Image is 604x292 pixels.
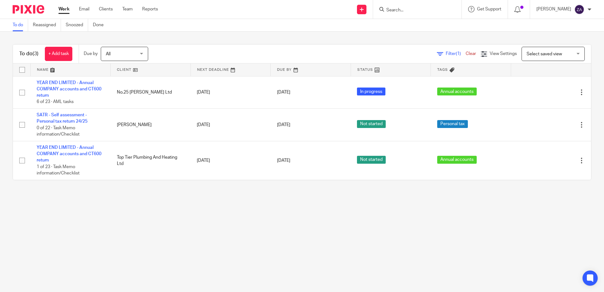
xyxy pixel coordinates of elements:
[437,88,477,95] span: Annual accounts
[190,76,271,109] td: [DATE]
[13,5,44,14] img: Pixie
[84,51,98,57] p: Due by
[45,47,72,61] a: + Add task
[93,19,108,31] a: Done
[456,52,461,56] span: (1)
[437,156,477,164] span: Annual accounts
[437,68,448,71] span: Tags
[111,141,191,180] td: Top Tier Plumbing And Heating Ltd
[574,4,584,15] img: svg%3E
[66,19,88,31] a: Snoozed
[33,51,39,56] span: (3)
[357,120,386,128] span: Not started
[13,19,28,31] a: To do
[357,156,386,164] span: Not started
[37,81,101,98] a: YEAR END LIMITED - Annual COMPANY accounts and CT600 return
[37,165,80,176] span: 1 of 23 · Task Memo information/Checklist
[79,6,89,12] a: Email
[99,6,113,12] a: Clients
[357,88,385,95] span: In progress
[527,52,562,56] span: Select saved view
[190,141,271,180] td: [DATE]
[19,51,39,57] h1: To do
[536,6,571,12] p: [PERSON_NAME]
[490,52,517,56] span: View Settings
[106,52,111,56] span: All
[33,19,61,31] a: Reassigned
[111,109,191,141] td: [PERSON_NAME]
[58,6,69,12] a: Work
[142,6,158,12] a: Reports
[446,52,466,56] span: Filter
[190,109,271,141] td: [DATE]
[111,76,191,109] td: No.25 [PERSON_NAME] Ltd
[437,120,468,128] span: Personal tax
[277,90,290,94] span: [DATE]
[37,113,88,124] a: SATR - Self assessment - Personal tax return 24/25
[277,123,290,127] span: [DATE]
[37,126,80,137] span: 0 of 22 · Task Memo information/Checklist
[386,8,443,13] input: Search
[277,158,290,163] span: [DATE]
[37,100,74,104] span: 6 of 23 · AML tasks
[466,52,476,56] a: Clear
[37,145,101,163] a: YEAR END LIMITED - Annual COMPANY accounts and CT600 return
[122,6,133,12] a: Team
[477,7,501,11] span: Get Support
